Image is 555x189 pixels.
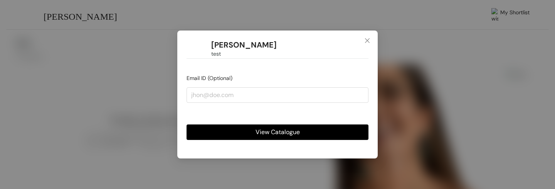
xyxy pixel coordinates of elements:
input: jhon@doe.com [187,87,368,103]
button: View Catalogue [187,124,368,140]
h1: [PERSON_NAME] [211,40,277,50]
span: test [211,49,221,58]
span: Email ID (Optional) [187,75,232,82]
button: Close [357,31,378,51]
span: View Catalogue [256,127,300,137]
span: close [364,37,370,44]
img: Buyer Portal [187,40,202,55]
